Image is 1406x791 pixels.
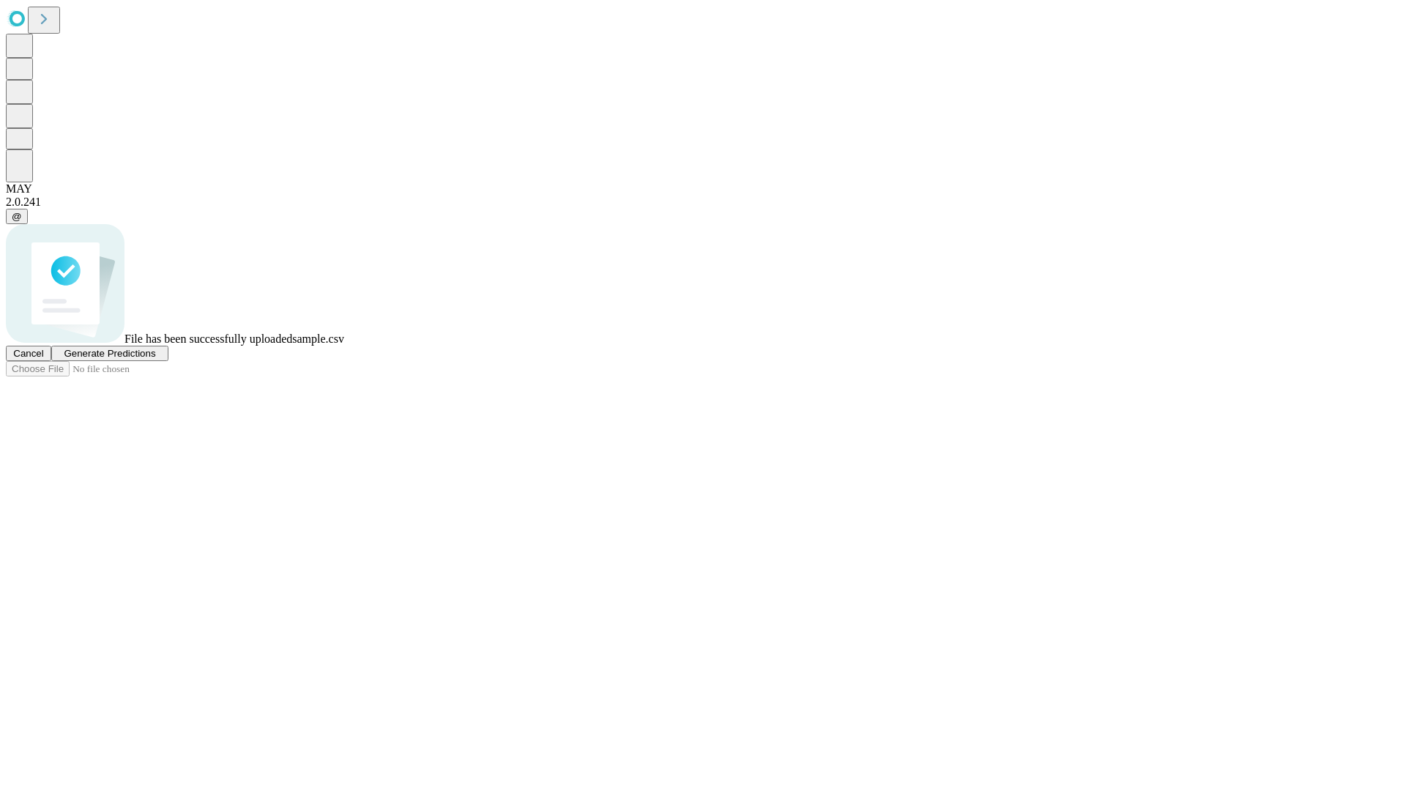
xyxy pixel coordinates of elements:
span: sample.csv [292,333,344,345]
div: 2.0.241 [6,196,1400,209]
span: @ [12,211,22,222]
button: @ [6,209,28,224]
button: Cancel [6,346,51,361]
button: Generate Predictions [51,346,168,361]
span: Generate Predictions [64,348,155,359]
span: File has been successfully uploaded [124,333,292,345]
div: MAY [6,182,1400,196]
span: Cancel [13,348,44,359]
